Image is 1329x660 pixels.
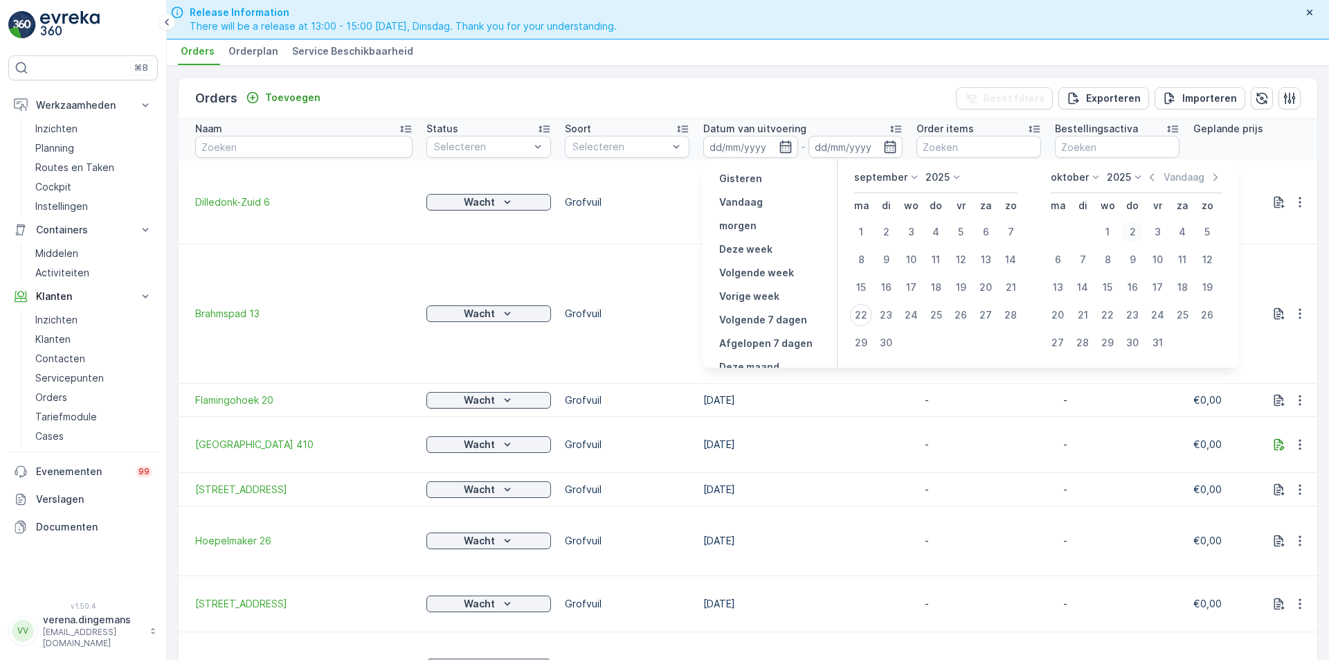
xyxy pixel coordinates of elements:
p: - [1063,438,1171,452]
a: Instellingen [30,197,158,216]
p: - [1063,534,1171,548]
p: - [1063,483,1171,497]
div: 16 [1121,276,1143,298]
button: Deze week [714,241,778,258]
p: Planning [35,141,74,155]
span: €0,00 [1193,598,1222,609]
p: - [925,438,1033,452]
p: Instellingen [35,199,88,213]
th: zondag [998,193,1023,218]
a: Evenementen99 [8,458,158,485]
a: Planning [30,139,158,158]
td: [DATE] [696,417,910,473]
button: Vandaag [714,194,768,211]
p: Evenementen [36,465,127,479]
a: Klanten [30,330,158,349]
a: Hoepelmaker 26 [195,534,413,548]
th: zondag [1195,193,1220,218]
p: - [925,483,1033,497]
div: 5 [1196,221,1218,243]
div: 15 [850,276,872,298]
button: Vorige week [714,288,785,305]
p: Grofvuil [565,195,689,209]
div: 8 [850,249,872,271]
p: Deze maand [719,360,779,374]
div: 26 [950,304,972,326]
p: Cases [35,429,64,443]
span: v 1.50.4 [8,602,158,610]
button: Wacht [426,194,551,211]
button: Wacht [426,533,551,549]
div: 23 [875,304,897,326]
th: vrijdag [948,193,973,218]
span: [GEOGRAPHIC_DATA] 410 [195,438,413,452]
p: ⌘B [134,62,148,73]
span: [STREET_ADDRESS] [195,597,413,611]
p: Toevoegen [265,91,320,105]
p: 99 [138,466,150,477]
p: Vorige week [719,289,779,303]
div: 30 [875,332,897,354]
p: Inzichten [35,313,78,327]
p: Grofvuil [565,534,689,548]
p: Tariefmodule [35,410,97,424]
a: Cases [30,427,158,446]
div: 28 [1072,332,1094,354]
div: 3 [1146,221,1168,243]
a: Routes en Taken [30,158,158,177]
p: Bestellingsactiva [1055,122,1138,136]
button: Gisteren [714,170,768,187]
p: Wacht [464,597,495,611]
a: Servicepunten [30,368,158,388]
img: logo_light-DOdMpM7g.png [40,11,100,39]
input: dd/mm/yyyy [703,136,798,158]
div: 12 [1196,249,1218,271]
p: 2025 [1107,170,1131,184]
div: 16 [875,276,897,298]
th: maandag [1045,193,1070,218]
a: Orders [30,388,158,407]
div: 15 [1096,276,1119,298]
td: [DATE] [696,576,910,632]
div: 31 [1146,332,1168,354]
button: VVverena.dingemans[EMAIL_ADDRESS][DOMAIN_NAME] [8,613,158,649]
a: Documenten [8,513,158,541]
div: 24 [900,304,922,326]
p: Volgende week [719,266,794,280]
span: Orderplan [228,44,278,58]
p: Wacht [464,534,495,548]
div: 20 [1047,304,1069,326]
span: Release Information [190,6,617,19]
p: Werkzaamheden [36,98,130,112]
p: Vandaag [719,195,763,209]
div: 21 [1000,276,1022,298]
div: 11 [1171,249,1193,271]
div: 4 [925,221,947,243]
span: €0,00 [1193,394,1222,406]
div: 20 [975,276,997,298]
p: Datum van uitvoering [703,122,806,136]
div: 1 [1096,221,1119,243]
p: Gisteren [719,172,762,186]
a: Brahmspad 13 [195,307,413,321]
p: 2025 [925,170,950,184]
span: There will be a release at 13:00 - 15:00 [DATE], Dinsdag. Thank you for your understanding. [190,19,617,33]
div: 27 [1047,332,1069,354]
p: Wacht [464,483,495,497]
p: Klanten [35,332,71,346]
div: 6 [1047,249,1069,271]
div: 7 [1072,249,1094,271]
button: Toevoegen [240,89,326,106]
td: [DATE] [696,384,910,417]
th: dinsdag [1070,193,1095,218]
p: Grofvuil [565,393,689,407]
th: zaterdag [1170,193,1195,218]
div: 3 [900,221,922,243]
p: Routes en Taken [35,161,114,175]
td: [DATE] [696,161,910,244]
p: Selecteren [572,140,668,154]
div: 28 [1000,304,1022,326]
div: 1 [850,221,872,243]
p: morgen [719,219,757,233]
